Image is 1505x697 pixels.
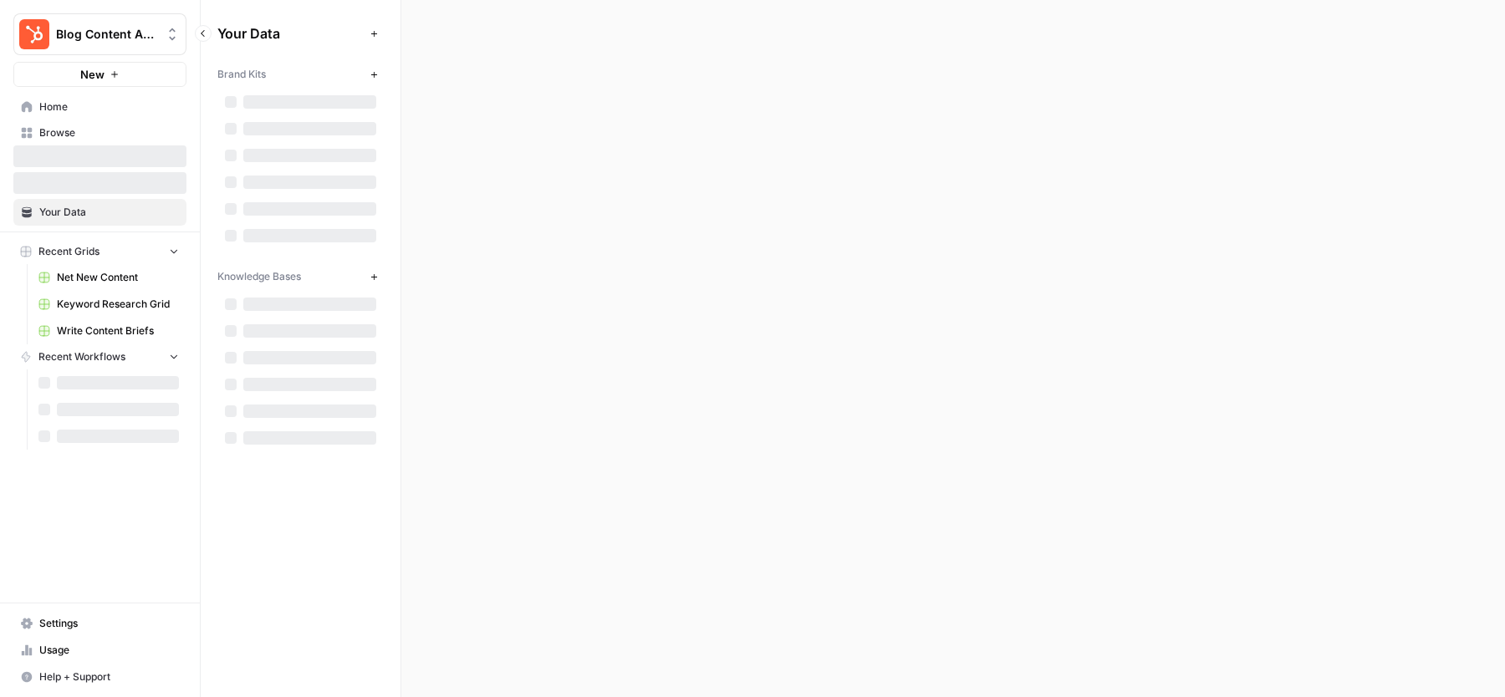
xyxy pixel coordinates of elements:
a: Keyword Research Grid [31,291,186,318]
span: Keyword Research Grid [57,297,179,312]
button: Recent Grids [13,239,186,264]
span: Recent Workflows [38,349,125,364]
button: Workspace: Blog Content Action Plan [13,13,186,55]
a: Browse [13,120,186,146]
span: Blog Content Action Plan [56,26,157,43]
a: Home [13,94,186,120]
span: Knowledge Bases [217,269,301,284]
a: Write Content Briefs [31,318,186,344]
span: New [80,66,105,83]
span: Net New Content [57,270,179,285]
a: Your Data [13,199,186,226]
span: Browse [39,125,179,140]
a: Net New Content [31,264,186,291]
span: Usage [39,643,179,658]
span: Home [39,99,179,114]
span: Help + Support [39,669,179,684]
button: New [13,62,186,87]
img: Blog Content Action Plan Logo [19,19,49,49]
span: Settings [39,616,179,631]
span: Brand Kits [217,67,266,82]
span: Your Data [39,205,179,220]
a: Usage [13,637,186,664]
button: Help + Support [13,664,186,690]
a: Settings [13,610,186,637]
span: Your Data [217,23,364,43]
span: Recent Grids [38,244,99,259]
button: Recent Workflows [13,344,186,369]
span: Write Content Briefs [57,323,179,338]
